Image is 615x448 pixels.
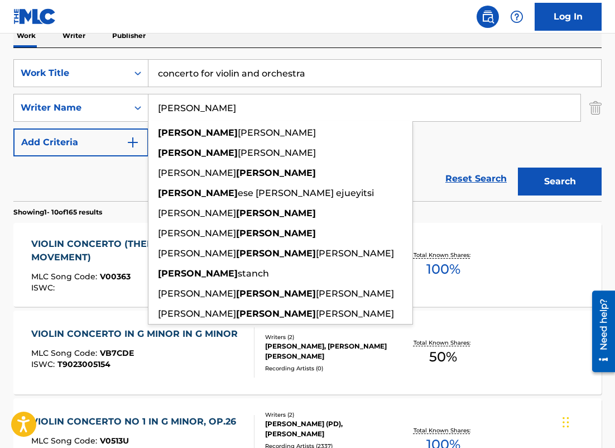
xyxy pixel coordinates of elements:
span: V00363 [100,271,131,282]
p: Work [13,24,39,47]
span: [PERSON_NAME] [158,168,236,178]
a: VIOLIN CONCERTO IN G MINOR IN G MINORMLC Song Code:VB7CDEISWC:T9023005154Writers (2)[PERSON_NAME]... [13,311,602,394]
img: help [510,10,523,23]
iframe: Resource Center [584,286,615,376]
div: Writers ( 2 ) [265,333,394,341]
span: [PERSON_NAME] [158,208,236,218]
img: search [481,10,494,23]
div: Recording Artists ( 0 ) [265,364,394,373]
a: Log In [535,3,602,31]
button: Add Criteria [13,128,148,156]
span: ISWC : [31,359,57,369]
strong: [PERSON_NAME] [236,248,316,259]
button: Search [518,168,602,196]
span: [PERSON_NAME] [158,288,236,299]
div: Work Title [21,66,121,80]
strong: [PERSON_NAME] [236,168,316,178]
p: Publisher [109,24,149,47]
span: [PERSON_NAME] [158,308,236,319]
span: MLC Song Code : [31,348,100,358]
span: [PERSON_NAME] [238,127,316,138]
div: [PERSON_NAME] (PD), [PERSON_NAME] [265,419,394,439]
strong: [PERSON_NAME] [236,288,316,299]
span: V0513U [100,436,129,446]
form: Search Form [13,59,602,201]
span: [PERSON_NAME] [316,248,394,259]
span: [PERSON_NAME] [316,308,394,319]
strong: [PERSON_NAME] [158,147,238,158]
span: 50 % [429,347,457,367]
img: Delete Criterion [589,94,602,122]
span: MLC Song Code : [31,271,100,282]
img: 9d2ae6d4665cec9f34b9.svg [126,136,140,149]
span: stanch [238,268,269,279]
span: [PERSON_NAME] [316,288,394,299]
img: MLC Logo [13,8,56,25]
strong: [PERSON_NAME] [236,228,316,239]
span: [PERSON_NAME] [158,228,236,239]
div: Help [506,6,528,28]
strong: [PERSON_NAME] [236,308,316,319]
span: ese [PERSON_NAME] ejueyitsi [238,188,374,198]
p: Showing 1 - 10 of 165 results [13,207,102,217]
p: Total Known Shares: [414,251,473,259]
p: Total Known Shares: [414,339,473,347]
span: 100 % [426,259,460,279]
a: Reset Search [440,166,512,191]
div: VIOLIN CONCERTO IN G MINOR IN G MINOR [31,327,243,341]
div: Drag [563,406,569,439]
strong: [PERSON_NAME] [158,127,238,138]
div: VIOLIN CONCERTO (THEME FROM SLOW MOVEMENT) [31,237,246,264]
p: Writer [59,24,89,47]
span: T9023005154 [57,359,110,369]
span: ISWC : [31,283,57,293]
p: Total Known Shares: [414,426,473,435]
span: [PERSON_NAME] [238,147,316,158]
a: Public Search [477,6,499,28]
strong: [PERSON_NAME] [158,188,238,198]
span: VB7CDE [100,348,134,358]
strong: [PERSON_NAME] [236,208,316,218]
div: Writers ( 2 ) [265,411,394,419]
div: [PERSON_NAME], [PERSON_NAME] [PERSON_NAME] [265,341,394,361]
a: VIOLIN CONCERTO (THEME FROM SLOW MOVEMENT)MLC Song Code:V00363ISWC:Writers (2)P PARKES, [PERSON_N... [13,223,602,307]
div: VIOLIN CONCERTO NO 1 IN G MINOR, OP.26 [31,415,242,428]
strong: [PERSON_NAME] [158,268,238,279]
span: [PERSON_NAME] [158,248,236,259]
iframe: Chat Widget [559,394,615,448]
div: Writer Name [21,101,121,115]
span: MLC Song Code : [31,436,100,446]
